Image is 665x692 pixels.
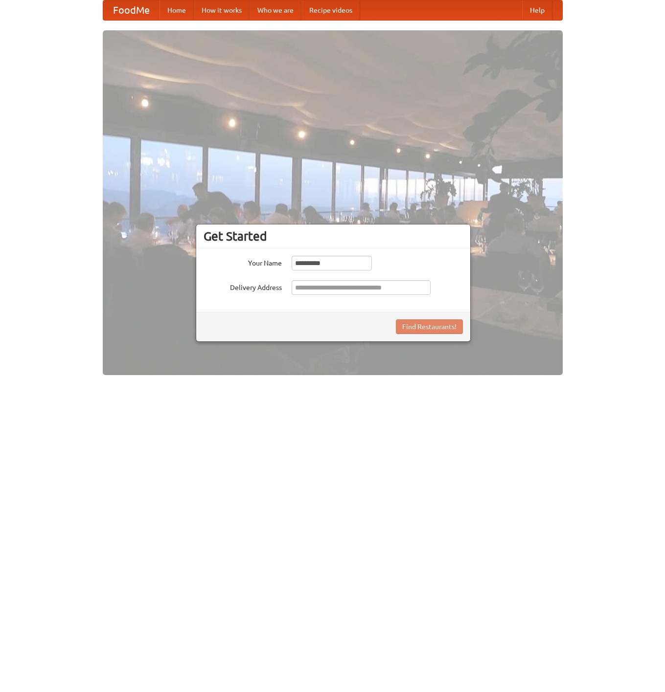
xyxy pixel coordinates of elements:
[301,0,360,20] a: Recipe videos
[204,256,282,268] label: Your Name
[522,0,552,20] a: Help
[396,319,463,334] button: Find Restaurants!
[103,0,160,20] a: FoodMe
[160,0,194,20] a: Home
[194,0,250,20] a: How it works
[204,229,463,244] h3: Get Started
[250,0,301,20] a: Who we are
[204,280,282,292] label: Delivery Address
